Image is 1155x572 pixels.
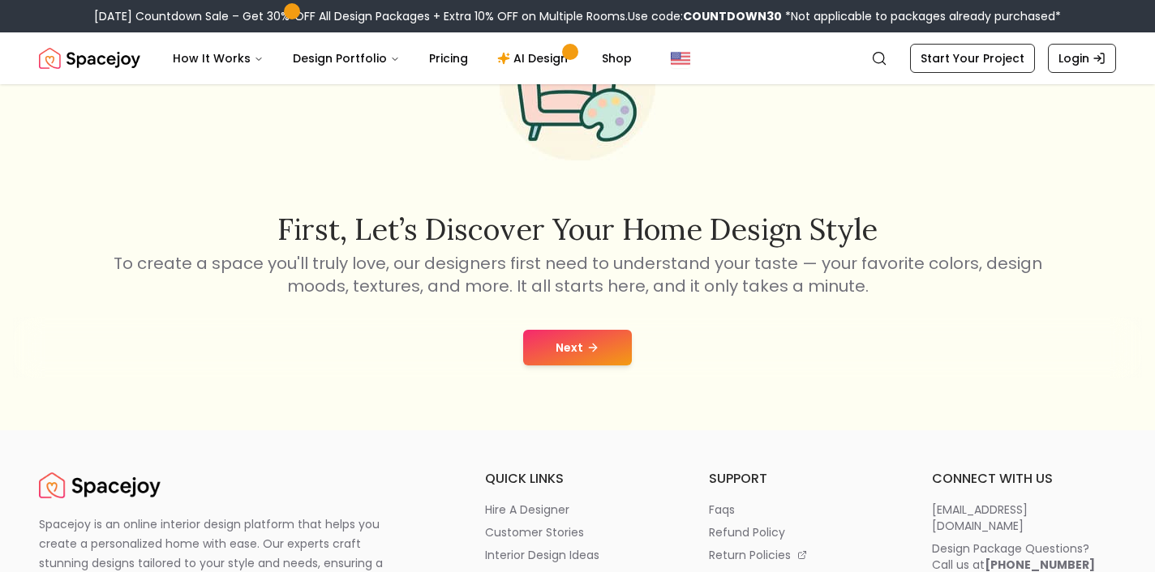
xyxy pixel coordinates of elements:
[523,330,632,365] button: Next
[932,502,1116,534] a: [EMAIL_ADDRESS][DOMAIN_NAME]
[628,8,782,24] span: Use code:
[416,42,481,75] a: Pricing
[485,524,669,540] a: customer stories
[280,42,413,75] button: Design Portfolio
[709,502,735,518] p: faqs
[485,524,584,540] p: customer stories
[160,42,277,75] button: How It Works
[709,524,785,540] p: refund policy
[671,49,690,68] img: United States
[683,8,782,24] b: COUNTDOWN30
[589,42,645,75] a: Shop
[39,32,1116,84] nav: Global
[485,502,569,518] p: hire a designer
[94,8,1061,24] div: [DATE] Countdown Sale – Get 30% OFF All Design Packages + Extra 10% OFF on Multiple Rooms.
[910,44,1035,73] a: Start Your Project
[782,8,1061,24] span: *Not applicable to packages already purchased*
[709,502,893,518] a: faqs
[39,42,140,75] img: Spacejoy Logo
[709,469,893,489] h6: support
[39,469,161,502] a: Spacejoy
[709,524,893,540] a: refund policy
[39,42,140,75] a: Spacejoy
[39,469,161,502] img: Spacejoy Logo
[160,42,645,75] nav: Main
[485,502,669,518] a: hire a designer
[484,42,586,75] a: AI Design
[110,252,1045,297] p: To create a space you'll truly love, our designers first need to understand your taste — your fav...
[485,547,669,563] a: interior design ideas
[709,547,893,563] a: return policies
[932,469,1116,489] h6: connect with us
[485,469,669,489] h6: quick links
[110,213,1045,245] h2: First, let’s discover your home design style
[709,547,791,563] p: return policies
[485,547,599,563] p: interior design ideas
[1048,44,1116,73] a: Login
